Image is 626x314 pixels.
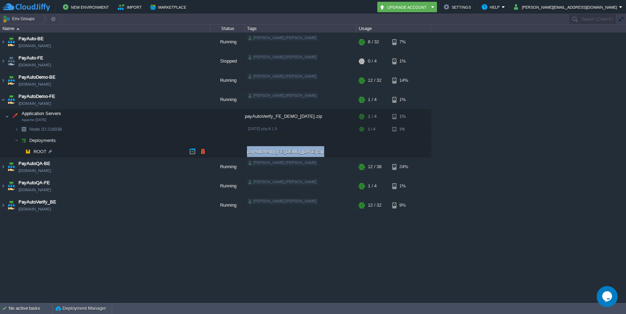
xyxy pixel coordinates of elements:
[392,177,415,195] div: 1%
[392,33,415,51] div: 7%
[0,196,6,215] img: AMDAwAAAACH5BAEAAAAALAAAAAABAAEAAAICRAEAOw==
[15,124,19,135] img: AMDAwAAAACH5BAEAAAAALAAAAAABAAEAAAICRAEAOw==
[6,52,16,71] img: AMDAwAAAACH5BAEAAAAALAAAAAABAAEAAAICRAEAOw==
[22,118,46,122] span: Apache [DATE]
[19,93,55,100] a: PayAutoDemo-FE
[118,3,144,11] button: Import
[210,33,245,51] div: Running
[150,3,188,11] button: Marketplace
[514,3,619,11] button: [PERSON_NAME][EMAIL_ADDRESS][DOMAIN_NAME]
[0,71,6,90] img: AMDAwAAAACH5BAEAAAAALAAAAAABAAEAAAICRAEAOw==
[368,52,377,71] div: 0 / 4
[392,109,415,123] div: 1%
[379,3,429,11] button: Upgrade Account
[368,124,375,135] div: 1 / 4
[247,35,318,41] div: [PERSON_NAME].[PERSON_NAME]
[0,33,6,51] img: AMDAwAAAACH5BAEAAAAALAAAAAABAAEAAAICRAEAOw==
[29,137,57,143] a: Deployments
[23,146,33,157] img: AMDAwAAAACH5BAEAAAAALAAAAAABAAEAAAICRAEAOw==
[6,33,16,51] img: AMDAwAAAACH5BAEAAAAALAAAAAABAAEAAAICRAEAOw==
[368,109,377,123] div: 1 / 4
[392,90,415,109] div: 1%
[210,90,245,109] div: Running
[392,124,415,135] div: 1%
[0,52,6,71] img: AMDAwAAAACH5BAEAAAAALAAAAAABAAEAAAICRAEAOw==
[6,157,16,176] img: AMDAwAAAACH5BAEAAAAALAAAAAABAAEAAAICRAEAOw==
[210,52,245,71] div: Stopped
[597,286,619,307] iframe: chat widget
[19,100,51,107] a: [DOMAIN_NAME]
[29,127,47,132] span: Node ID:
[368,177,377,195] div: 1 / 4
[247,160,318,166] div: [PERSON_NAME].[PERSON_NAME]
[19,135,29,146] img: AMDAwAAAACH5BAEAAAAALAAAAAABAAEAAAICRAEAOw==
[6,71,16,90] img: AMDAwAAAACH5BAEAAAAALAAAAAABAAEAAAICRAEAOw==
[245,146,357,157] div: payAutoVerify_FE_DEMO_[DATE].zip
[392,71,415,90] div: 14%
[357,24,431,33] div: Usage
[368,33,379,51] div: 8 / 32
[247,93,318,99] div: [PERSON_NAME].[PERSON_NAME]
[1,24,210,33] div: Name
[444,3,473,11] button: Settings
[19,146,23,157] img: AMDAwAAAACH5BAEAAAAALAAAAAABAAEAAAICRAEAOw==
[9,109,19,123] img: AMDAwAAAACH5BAEAAAAALAAAAAABAAEAAAICRAEAOw==
[368,71,381,90] div: 12 / 32
[19,55,43,62] a: PayAuto-FE
[16,28,20,30] img: AMDAwAAAACH5BAEAAAAALAAAAAABAAEAAAICRAEAOw==
[6,196,16,215] img: AMDAwAAAACH5BAEAAAAALAAAAAABAAEAAAICRAEAOw==
[56,305,106,312] button: Deployment Manager
[21,110,62,116] span: Application Servers
[210,157,245,176] div: Running
[19,160,50,167] span: PayAutoQA-BE
[210,177,245,195] div: Running
[21,111,62,116] a: Application ServersApache [DATE]
[482,3,502,11] button: Help
[248,127,277,131] span: [DATE]-php-8.1.9
[0,157,6,176] img: AMDAwAAAACH5BAEAAAAALAAAAAABAAEAAAICRAEAOw==
[29,126,63,132] span: 218038
[2,14,37,24] button: Env Groups
[368,196,381,215] div: 12 / 32
[19,35,44,42] a: PayAuto-BE
[392,196,415,215] div: 9%
[19,81,51,88] a: [DOMAIN_NAME]
[2,3,50,12] img: CloudJiffy
[6,177,16,195] img: AMDAwAAAACH5BAEAAAAALAAAAAABAAEAAAICRAEAOw==
[247,54,318,60] div: [PERSON_NAME].[PERSON_NAME]
[392,157,415,176] div: 24%
[247,73,318,80] div: [PERSON_NAME].[PERSON_NAME]
[0,177,6,195] img: AMDAwAAAACH5BAEAAAAALAAAAAABAAEAAAICRAEAOw==
[19,167,51,174] a: [DOMAIN_NAME]
[63,3,111,11] button: New Environment
[210,24,245,33] div: Status
[19,74,56,81] a: PayAutoDemo-BE
[245,24,356,33] div: Tags
[19,186,51,193] a: [DOMAIN_NAME]
[368,157,381,176] div: 12 / 38
[9,303,52,314] div: No active tasks
[19,199,56,206] a: PayAutoVerify_BE
[19,124,29,135] img: AMDAwAAAACH5BAEAAAAALAAAAAABAAEAAAICRAEAOw==
[15,135,19,146] img: AMDAwAAAACH5BAEAAAAALAAAAAABAAEAAAICRAEAOw==
[19,179,50,186] span: PayAutoQA-FE
[19,62,51,69] a: [DOMAIN_NAME]
[5,109,9,123] img: AMDAwAAAACH5BAEAAAAALAAAAAABAAEAAAICRAEAOw==
[6,90,16,109] img: AMDAwAAAACH5BAEAAAAALAAAAAABAAEAAAICRAEAOw==
[392,52,415,71] div: 1%
[0,90,6,109] img: AMDAwAAAACH5BAEAAAAALAAAAAABAAEAAAICRAEAOw==
[33,149,48,155] a: ROOT
[210,196,245,215] div: Running
[19,206,51,213] span: [DOMAIN_NAME]
[247,179,318,185] div: [PERSON_NAME].[PERSON_NAME]
[210,71,245,90] div: Running
[245,109,357,123] div: payAutoVerify_FE_DEMO_[DATE].zip
[19,42,51,49] a: [DOMAIN_NAME]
